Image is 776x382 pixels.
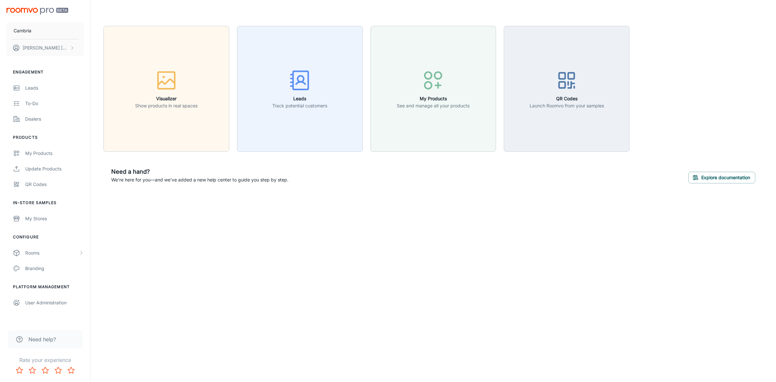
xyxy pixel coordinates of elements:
[688,172,755,183] button: Explore documentation
[237,26,363,152] button: LeadsTrack potential customers
[23,44,68,51] p: [PERSON_NAME] [PERSON_NAME]
[25,115,84,123] div: Dealers
[25,150,84,157] div: My Products
[397,102,469,109] p: See and manage all your products
[272,102,327,109] p: Track potential customers
[135,95,198,102] h6: Visualizer
[272,95,327,102] h6: Leads
[504,26,630,152] button: QR CodesLaunch Roomvo from your samples
[6,8,68,15] img: Roomvo PRO Beta
[103,26,229,152] button: VisualizerShow products in real spaces
[25,165,84,172] div: Update Products
[25,181,84,188] div: QR Codes
[25,100,84,107] div: To-do
[504,85,630,92] a: QR CodesLaunch Roomvo from your samples
[6,22,84,39] button: Cambria
[530,102,604,109] p: Launch Roomvo from your samples
[530,95,604,102] h6: QR Codes
[237,85,363,92] a: LeadsTrack potential customers
[25,84,84,92] div: Leads
[371,26,496,152] button: My ProductsSee and manage all your products
[25,215,84,222] div: My Stores
[111,167,288,176] h6: Need a hand?
[135,102,198,109] p: Show products in real spaces
[14,27,31,34] p: Cambria
[111,176,288,183] p: We're here for you—and we've added a new help center to guide you step by step.
[397,95,469,102] h6: My Products
[688,174,755,180] a: Explore documentation
[371,85,496,92] a: My ProductsSee and manage all your products
[6,39,84,56] button: [PERSON_NAME] [PERSON_NAME]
